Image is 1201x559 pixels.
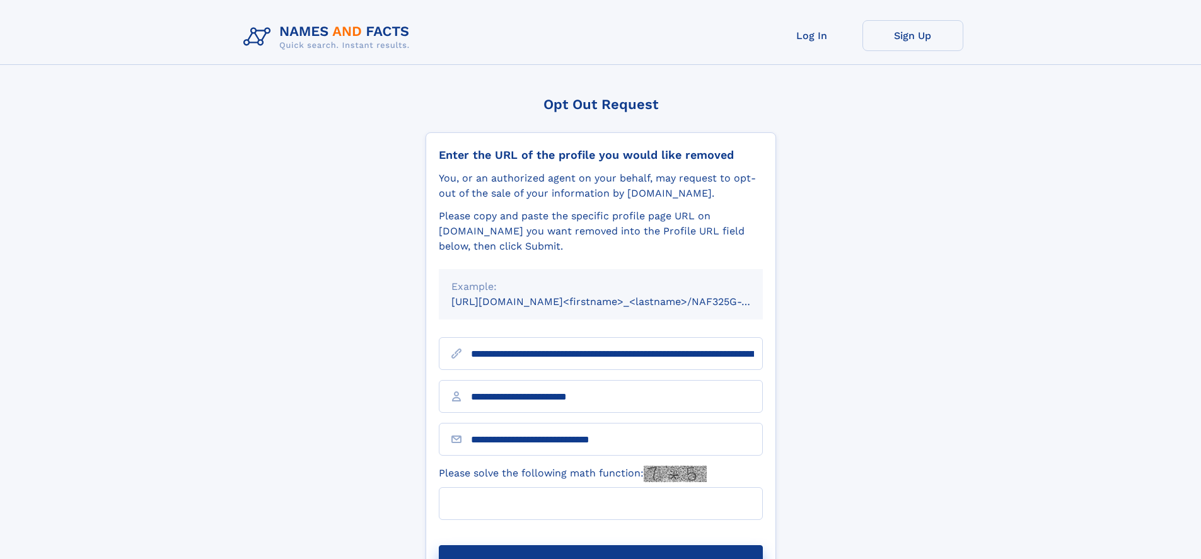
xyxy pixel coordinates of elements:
div: Please copy and paste the specific profile page URL on [DOMAIN_NAME] you want removed into the Pr... [439,209,763,254]
img: Logo Names and Facts [238,20,420,54]
label: Please solve the following math function: [439,466,707,482]
div: You, or an authorized agent on your behalf, may request to opt-out of the sale of your informatio... [439,171,763,201]
div: Opt Out Request [426,96,776,112]
small: [URL][DOMAIN_NAME]<firstname>_<lastname>/NAF325G-xxxxxxxx [451,296,787,308]
div: Enter the URL of the profile you would like removed [439,148,763,162]
a: Sign Up [862,20,963,51]
a: Log In [762,20,862,51]
div: Example: [451,279,750,294]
